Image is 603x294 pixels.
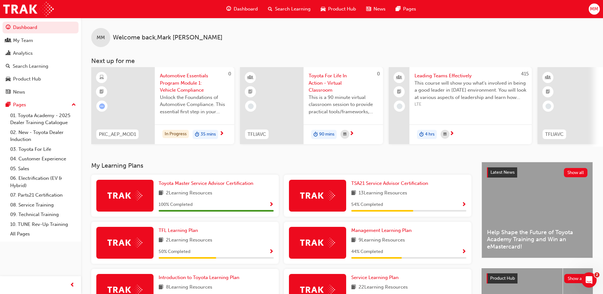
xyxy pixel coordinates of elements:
a: My Team [3,35,79,46]
span: Help Shape the Future of Toyota Academy Training and Win an eMastercard! [487,229,587,250]
button: Show Progress [462,248,466,256]
a: Analytics [3,47,79,59]
span: next-icon [449,131,454,137]
span: Product Hub [490,276,515,281]
a: Management Learning Plan [351,227,414,234]
button: MM [589,3,600,15]
span: 0 [228,71,231,77]
div: Product Hub [13,75,41,83]
span: book-icon [351,283,356,291]
div: Search Learning [13,63,48,70]
button: Show Progress [462,201,466,209]
span: learningRecordVerb_NONE-icon [248,103,254,109]
span: 2 [594,272,600,277]
span: Welcome back , Mark [PERSON_NAME] [113,34,223,41]
a: Product Hub [3,73,79,85]
img: Trak [3,2,54,16]
div: News [13,88,25,96]
span: 4 hrs [425,131,435,138]
span: 50 % Completed [159,248,190,255]
a: Search Learning [3,60,79,72]
button: Pages [3,99,79,111]
span: book-icon [351,189,356,197]
span: learningRecordVerb_ATTEMPT-icon [99,103,105,109]
span: pages-icon [396,5,401,13]
span: duration-icon [419,130,424,139]
a: Latest NewsShow all [487,167,587,178]
a: 02. New - Toyota Dealer Induction [8,128,79,144]
span: Service Learning Plan [351,275,399,280]
h3: Next up for me [81,57,603,65]
span: learningResourceType_INSTRUCTOR_LED-icon [546,73,550,82]
a: 03. Toyota For Life [8,144,79,154]
span: calendar-icon [443,130,447,138]
button: Show all [564,168,588,177]
span: LTE [415,101,527,108]
a: Latest NewsShow allHelp Shape the Future of Toyota Academy Training and Win an eMastercard! [482,162,593,258]
span: Toyota Master Service Advisor Certification [159,180,253,186]
span: news-icon [6,89,10,95]
span: booktick-icon [546,88,550,96]
span: people-icon [6,38,10,44]
a: Product HubShow all [487,273,588,283]
span: duration-icon [195,130,199,139]
a: All Pages [8,229,79,239]
span: booktick-icon [397,88,401,96]
a: 04. Customer Experience [8,154,79,164]
h3: My Learning Plans [91,162,471,169]
span: learningResourceType_ELEARNING-icon [99,73,104,82]
span: 2 Learning Resources [166,189,212,197]
span: search-icon [6,64,10,69]
a: News [3,86,79,98]
span: Toyota For Life In Action - Virtual Classroom [309,72,378,94]
a: Introduction to Toyota Learning Plan [159,274,242,281]
span: pages-icon [6,102,10,108]
span: Show Progress [462,202,466,208]
span: This is a 90 minute virtual classroom session to provide practical tools/frameworks, behaviours a... [309,94,378,115]
img: Trak [300,238,335,248]
span: Dashboard [234,5,258,13]
a: 08. Service Training [8,200,79,210]
a: TFL Learning Plan [159,227,201,234]
span: Pages [403,5,416,13]
img: Trak [107,191,142,200]
a: 01. Toyota Academy - 2025 Dealer Training Catalogue [8,111,79,128]
span: car-icon [6,76,10,82]
span: 44 % Completed [351,248,383,255]
div: In Progress [162,130,189,138]
span: calendar-icon [343,130,346,138]
span: News [373,5,386,13]
span: search-icon [268,5,272,13]
span: 2 Learning Resources [166,236,212,244]
a: guage-iconDashboard [221,3,263,16]
span: 54 % Completed [351,201,383,208]
a: 05. Sales [8,164,79,174]
a: 415Leading Teams EffectivelyThis course will show you what's involved in being a good leader in [... [389,67,532,144]
span: Show Progress [269,249,274,255]
span: Show Progress [269,202,274,208]
button: DashboardMy TeamAnalyticsSearch LearningProduct HubNews [3,20,79,99]
a: 0PKC_AEP_MOD1Automotive Essentials Program Module 1: Vehicle ComplianceUnlock the Foundations of ... [91,67,234,144]
a: Service Learning Plan [351,274,401,281]
span: duration-icon [313,130,318,139]
span: guage-icon [6,25,10,31]
span: news-icon [366,5,371,13]
span: 415 [521,71,529,77]
span: booktick-icon [248,88,253,96]
iframe: Intercom live chat [581,272,597,288]
img: Trak [107,238,142,248]
span: guage-icon [226,5,231,13]
a: search-iconSearch Learning [263,3,316,16]
span: 22 Learning Resources [359,283,408,291]
span: chart-icon [6,51,10,56]
span: book-icon [159,189,163,197]
span: learningRecordVerb_NONE-icon [397,103,402,109]
span: Management Learning Plan [351,227,412,233]
span: car-icon [321,5,325,13]
span: Show Progress [462,249,466,255]
span: TFL Learning Plan [159,227,198,233]
span: learningResourceType_INSTRUCTOR_LED-icon [248,73,253,82]
span: 9 Learning Resources [359,236,405,244]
